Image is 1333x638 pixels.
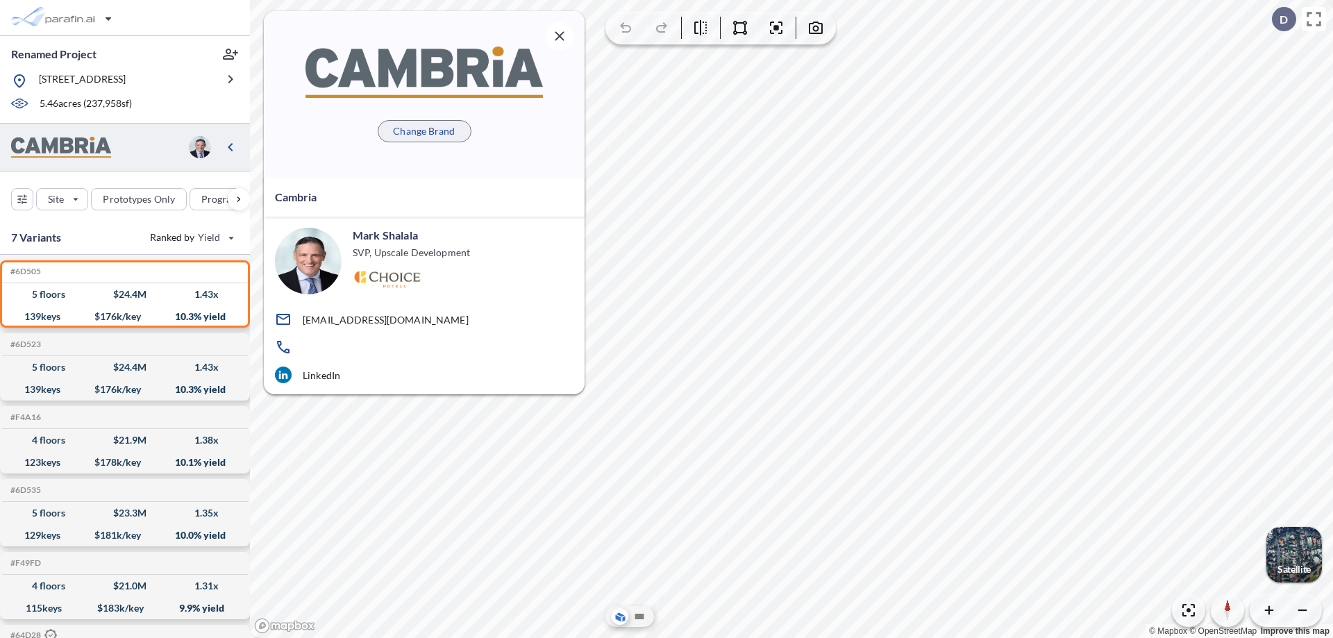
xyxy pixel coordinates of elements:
[39,72,126,90] p: [STREET_ADDRESS]
[11,47,97,62] p: Renamed Project
[201,192,240,206] p: Program
[1266,527,1322,582] button: Switcher ImageSatellite
[378,120,471,142] button: Change Brand
[275,189,317,205] p: Cambria
[8,339,41,349] h5: Click to copy the code
[275,367,573,383] a: LinkedIn
[353,246,470,260] p: SVP, Upscale Development
[353,228,418,243] p: Mark Shalala
[1261,626,1330,636] a: Improve this map
[631,608,648,625] button: Site Plan
[190,188,265,210] button: Program
[1280,13,1288,26] p: D
[1189,626,1257,636] a: OpenStreetMap
[305,47,543,97] img: BrandImage
[11,229,62,246] p: 7 Variants
[275,228,342,294] img: user logo
[275,311,573,328] a: [EMAIL_ADDRESS][DOMAIN_NAME]
[393,124,455,138] p: Change Brand
[8,267,41,276] h5: Click to copy the code
[189,136,211,158] img: user logo
[303,314,469,326] p: [EMAIL_ADDRESS][DOMAIN_NAME]
[36,188,88,210] button: Site
[254,618,315,634] a: Mapbox homepage
[353,271,421,288] img: Logo
[1149,626,1187,636] a: Mapbox
[198,230,221,244] span: Yield
[139,226,243,249] button: Ranked by Yield
[91,188,187,210] button: Prototypes Only
[303,369,340,381] p: LinkedIn
[11,137,111,158] img: BrandImage
[40,96,132,112] p: 5.46 acres ( 237,958 sf)
[1277,564,1311,575] p: Satellite
[48,192,64,206] p: Site
[8,558,41,568] h5: Click to copy the code
[103,192,175,206] p: Prototypes Only
[8,412,41,422] h5: Click to copy the code
[1266,527,1322,582] img: Switcher Image
[612,608,628,625] button: Aerial View
[8,485,41,495] h5: Click to copy the code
